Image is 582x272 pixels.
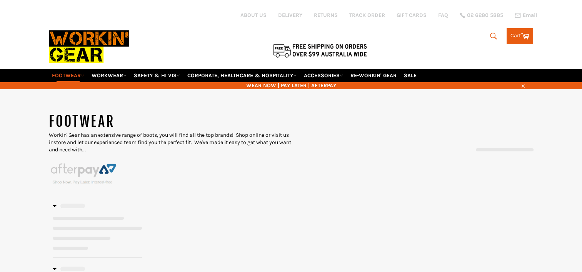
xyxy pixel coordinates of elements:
a: WORKWEAR [88,69,130,82]
img: Flat $9.95 shipping Australia wide [272,42,368,58]
span: Email [523,13,537,18]
p: Workin' Gear has an extensive range of boots, you will find all the top brands! Shop online or vi... [49,131,291,154]
span: 02 6280 5885 [467,13,503,18]
a: CORPORATE, HEALTHCARE & HOSPITALITY [184,69,300,82]
a: SAFETY & HI VIS [131,69,183,82]
a: SALE [401,69,420,82]
a: ABOUT US [240,12,267,19]
a: ACCESSORIES [301,69,346,82]
h1: FOOTWEAR [49,112,291,131]
a: DELIVERY [278,12,302,19]
span: WEAR NOW | PAY LATER | AFTERPAY [49,82,534,89]
a: 02 6280 5885 [460,13,503,18]
img: Workin Gear leaders in Workwear, Safety Boots, PPE, Uniforms. Australia's No.1 in Workwear [49,25,129,68]
a: Email [515,12,537,18]
a: GIFT CARDS [397,12,427,19]
a: TRACK ORDER [349,12,385,19]
a: RETURNS [314,12,338,19]
a: FAQ [438,12,448,19]
a: RE-WORKIN' GEAR [347,69,400,82]
a: Cart [507,28,533,44]
a: FOOTWEAR [49,69,87,82]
